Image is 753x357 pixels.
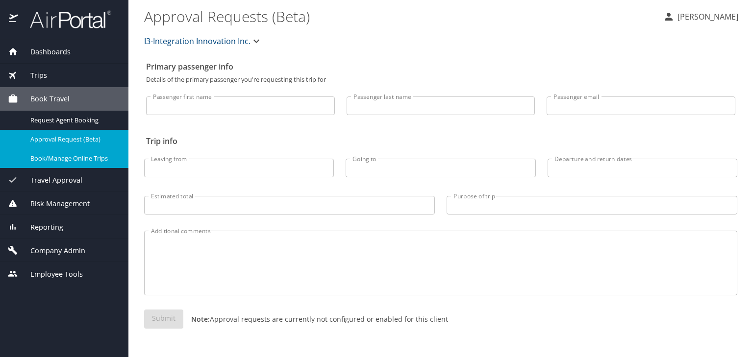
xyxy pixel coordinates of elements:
[140,31,266,51] button: I3-Integration Innovation Inc.
[191,314,210,324] strong: Note:
[9,10,19,29] img: icon-airportal.png
[30,154,117,163] span: Book/Manage Online Trips
[30,116,117,125] span: Request Agent Booking
[18,94,70,104] span: Book Travel
[18,175,82,186] span: Travel Approval
[18,198,90,209] span: Risk Management
[146,59,735,74] h2: Primary passenger info
[18,70,47,81] span: Trips
[659,8,742,25] button: [PERSON_NAME]
[18,222,63,233] span: Reporting
[675,11,738,23] p: [PERSON_NAME]
[30,135,117,144] span: Approval Request (Beta)
[18,47,71,57] span: Dashboards
[19,10,111,29] img: airportal-logo.png
[18,245,85,256] span: Company Admin
[144,1,655,31] h1: Approval Requests (Beta)
[183,314,448,324] p: Approval requests are currently not configured or enabled for this client
[146,76,735,83] p: Details of the primary passenger you're requesting this trip for
[18,269,83,280] span: Employee Tools
[144,34,251,48] span: I3-Integration Innovation Inc.
[146,133,735,149] h2: Trip info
